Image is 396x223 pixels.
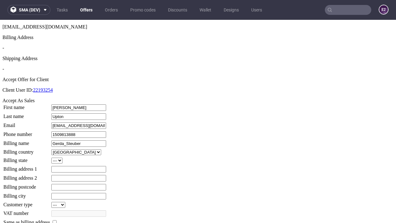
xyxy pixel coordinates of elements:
div: Shipping Address [2,36,394,42]
td: First name [3,84,50,91]
a: Tasks [53,5,71,15]
a: Orders [101,5,122,15]
td: Billing postcode [3,164,50,171]
div: Accept As Sales [2,78,394,84]
figcaption: e2 [379,5,388,14]
td: VAT number [3,190,50,197]
p: Client User ID: [2,68,394,73]
span: sma (dev) [19,8,40,12]
a: Discounts [164,5,191,15]
td: Billing name [3,120,50,127]
button: sma (dev) [7,5,50,15]
span: [EMAIL_ADDRESS][DOMAIN_NAME] [2,4,87,10]
td: Billing address 2 [3,155,50,162]
td: Billing city [3,173,50,180]
a: 22193254 [33,68,53,73]
span: - [2,25,4,31]
a: Users [247,5,266,15]
td: Billing address 1 [3,146,50,153]
div: Accept Offer for Client [2,57,394,63]
td: Billing state [3,138,50,144]
td: Phone number [3,111,50,118]
a: Promo codes [127,5,159,15]
td: Last name [3,93,50,100]
td: Same as billing address [3,199,50,206]
span: - [2,46,4,52]
div: Billing Address [2,15,394,20]
td: Billing country [3,129,50,136]
td: Email [3,102,50,109]
a: Designs [220,5,243,15]
a: Wallet [196,5,215,15]
td: Customer type [3,182,50,188]
a: Offers [76,5,96,15]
